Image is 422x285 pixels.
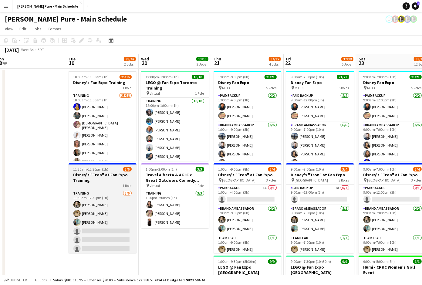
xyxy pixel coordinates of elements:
span: 9:00am-7:00pm (10h) [363,75,397,79]
app-job-card: 10:00am-11:00am (1h)25/36Disney's Fan Expo Training1 RoleTraining25/3610:00am-11:00am (1h)[PERSON... [69,71,137,161]
app-card-role: Brand Ambassador6/61:00pm-9:00pm (8h)[PERSON_NAME][PERSON_NAME][PERSON_NAME][PERSON_NAME] [214,122,282,186]
h3: Disney's "Tron" at Fan Expo [214,172,282,178]
app-card-role: Training10/1012:00pm-1:00pm (1h)[PERSON_NAME][PERSON_NAME][PERSON_NAME][PERSON_NAME][PERSON_NAME]... [141,98,209,199]
span: Comms [48,26,61,32]
a: View [2,25,16,33]
span: 1:00pm-9:30pm (8h30m) [218,259,257,264]
app-card-role: Brand Ambassador6/69:00am-7:00pm (10h)[PERSON_NAME][PERSON_NAME][PERSON_NAME][PERSON_NAME] [286,122,354,186]
h3: Disney's "Tron" at Fan Expo Training [69,172,137,183]
span: 3 Roles [266,178,277,182]
span: 5 Roles [411,86,422,90]
span: 12:00pm-1:00pm (1h) [146,75,179,79]
app-user-avatar: Ashleigh Rains [392,15,399,23]
h3: Disney's "Tron" at Fan Expo [286,172,354,178]
div: 2 Jobs [124,62,136,66]
span: View [5,26,13,32]
span: Week 34 [20,47,35,52]
app-card-role: Brand Ambassador2/29:00am-7:00pm (10h)[PERSON_NAME][PERSON_NAME] [286,205,354,235]
span: 1 Role [195,183,204,188]
span: 19 [68,59,76,66]
app-card-role: Paid Backup1A0/11:00pm-4:00pm (3h) [214,185,282,205]
span: 9:00am-7:00pm (10h) [363,167,397,171]
span: Total Budgeted $823 594.48 [157,278,205,282]
span: Thu [214,56,221,62]
span: Edit [19,26,26,32]
div: 2 Jobs [197,62,208,66]
span: 1:00pm-2:00pm (1h) [146,167,177,171]
span: 11:30am-12:30pm (1h) [73,167,109,171]
span: 3/6 [123,167,132,171]
span: 1:00pm-9:00pm (8h) [218,75,250,79]
span: 10/10 [192,75,204,79]
span: 20 [140,59,149,66]
app-job-card: 1:00pm-2:00pm (1h)3/3Travel Alberta & AGLC x Great Outdoors Comedy Festival Training Virtual1 Rol... [141,163,209,228]
app-job-card: 1:00pm-9:00pm (8h)3/4Disney's "Tron" at Fan Expo [GEOGRAPHIC_DATA]3 RolesPaid Backup1A0/11:00pm-4... [214,163,282,253]
span: Virtual [150,183,160,188]
span: 3/4 [413,167,422,171]
app-card-role: Paid Backup2/21:00pm-4:00pm (3h)[PERSON_NAME][PERSON_NAME] [214,92,282,122]
a: Edit [17,25,29,33]
app-card-role: Brand Ambassador2/21:00pm-9:00pm (8h)[PERSON_NAME][PERSON_NAME] [214,205,282,235]
span: [GEOGRAPHIC_DATA] [367,178,401,182]
span: 9/9 [268,259,277,264]
span: 25/36 [120,75,132,79]
span: 9:00am-7:00pm (10h) [291,75,324,79]
span: 1 Role [123,86,132,90]
div: 1:00pm-9:00pm (8h)21/21Disney Fan Expo MTCC5 RolesPaid Backup2/21:00pm-4:00pm (3h)[PERSON_NAME][P... [214,71,282,161]
h1: [PERSON_NAME] Pure - Main Schedule [5,15,127,24]
span: Sat [359,56,365,62]
app-card-role: Paid Backup1A0/19:00am-12:00pm (3h) [286,185,354,205]
div: 4 Jobs [269,62,281,66]
div: 9:00am-7:00pm (10h)3/4Disney's "Tron" at Fan Expo [GEOGRAPHIC_DATA]3 RolesPaid Backup1A0/19:00am-... [286,163,354,253]
span: 37/38 [341,57,353,61]
span: Jobs [32,26,42,32]
button: Budgeted [3,277,28,283]
span: MTCC [295,86,304,90]
span: Virtual [150,91,160,96]
div: EDT [38,47,44,52]
a: Jobs [30,25,44,33]
span: 1/1 [413,259,422,264]
span: 5 Roles [339,86,349,90]
span: 21/21 [410,75,422,79]
h3: LEGO @ Fan Expo [GEOGRAPHIC_DATA] [286,264,354,275]
span: 3/4 [268,167,277,171]
span: 23 [358,59,365,66]
app-job-card: 11:30am-12:30pm (1h)3/6Disney's "Tron" at Fan Expo Training1 RoleTraining3/611:30am-12:30pm (1h)[... [69,163,137,253]
span: [GEOGRAPHIC_DATA] [295,178,328,182]
span: Budgeted [10,278,27,282]
span: 1 Role [123,183,132,188]
div: [DATE] [5,47,19,53]
span: Fri [286,56,291,62]
a: 4 [412,2,419,10]
span: 22 [285,59,291,66]
span: Tue [69,56,76,62]
div: 9:00am-7:00pm (10h)21/21Disney Fan Expo MTCC5 RolesPaid Backup2/29:00am-12:00pm (3h)[PERSON_NAME]... [286,71,354,161]
span: 21 [213,59,221,66]
div: 5 Jobs [342,62,353,66]
app-card-role: Paid Backup2/29:00am-12:00pm (3h)[PERSON_NAME][PERSON_NAME] [286,92,354,122]
span: All jobs [33,278,48,282]
app-user-avatar: Leticia Fayzano [386,15,393,23]
span: 34/35 [269,57,281,61]
a: Comms [45,25,64,33]
span: Wed [141,56,149,62]
span: 1:00pm-9:00pm (8h) [218,167,250,171]
span: 13/13 [196,57,208,61]
span: 21/21 [337,75,349,79]
h3: LEGO @ Fan Expo [GEOGRAPHIC_DATA] [214,264,282,275]
div: Salary $801 115.95 + Expenses $90.00 + Subsistence $22 388.53 = [53,278,205,282]
span: 5 Roles [266,86,277,90]
app-card-role: Team Lead1/19:00am-7:00pm (10h)[PERSON_NAME] [286,235,354,255]
span: 9:00am-7:30pm (10h30m) [291,259,331,264]
app-job-card: 12:00pm-1:00pm (1h)10/10LEGO @ Fan Expo Toronto Training Virtual1 RoleTraining10/1012:00pm-1:00pm... [141,71,209,161]
app-user-avatar: Ashleigh Rains [398,15,405,23]
button: [PERSON_NAME] Pure - Main Schedule [12,0,83,12]
span: 21/21 [265,75,277,79]
h3: Disney's Fan Expo Training [69,80,137,85]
